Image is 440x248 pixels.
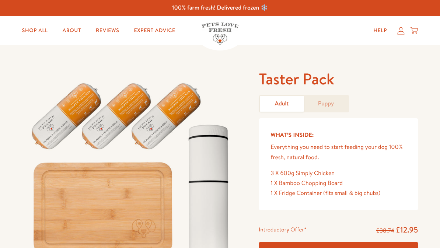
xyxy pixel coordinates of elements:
[376,227,394,235] s: £38.74
[271,142,406,162] p: Everything you need to start feeding your dog 100% fresh, natural food.
[260,96,304,112] a: Adult
[271,179,343,187] span: 1 X Bamboo Chopping Board
[271,130,406,140] h5: What’s Inside:
[271,168,406,178] div: 3 X 600g Simply Chicken
[368,23,393,38] a: Help
[57,23,87,38] a: About
[202,22,238,45] img: Pets Love Fresh
[259,69,418,89] h1: Taster Pack
[90,23,125,38] a: Reviews
[304,96,348,112] a: Puppy
[396,224,418,235] span: £12.95
[259,225,307,236] div: Introductory Offer*
[128,23,181,38] a: Expert Advice
[271,188,406,198] div: 1 X Fridge Container (fits small & big chubs)
[16,23,54,38] a: Shop All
